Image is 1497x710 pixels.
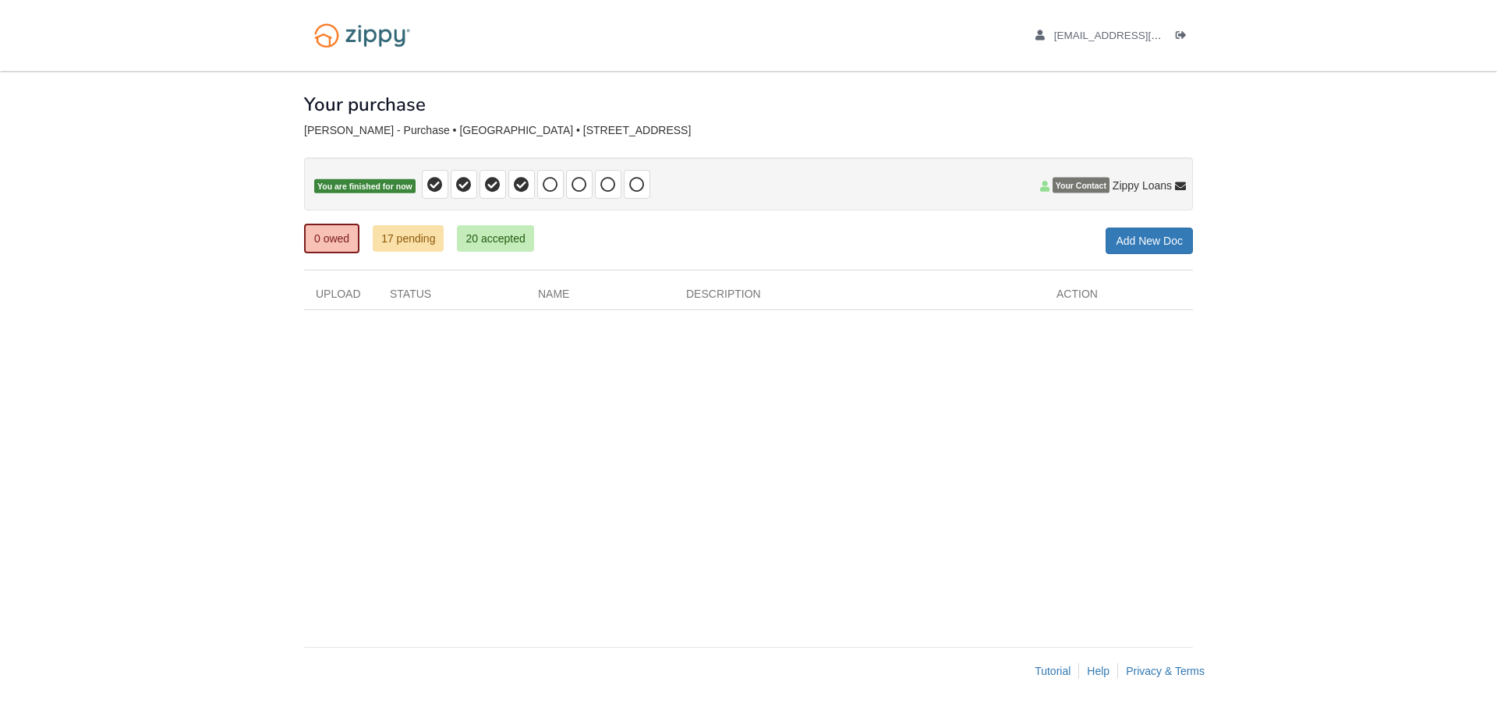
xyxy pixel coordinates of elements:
span: Your Contact [1053,178,1109,193]
a: Tutorial [1035,665,1071,677]
a: 20 accepted [457,225,533,252]
a: Privacy & Terms [1126,665,1205,677]
a: Log out [1176,30,1193,45]
span: Zippy Loans [1113,178,1172,193]
a: 0 owed [304,224,359,253]
div: Name [526,286,674,309]
a: Help [1087,665,1109,677]
a: edit profile [1035,30,1233,45]
img: Logo [304,16,420,55]
div: [PERSON_NAME] - Purchase • [GEOGRAPHIC_DATA] • [STREET_ADDRESS] [304,124,1193,137]
span: kjackson76@gmail.com [1054,30,1233,41]
div: Description [674,286,1045,309]
a: 17 pending [373,225,444,252]
div: Upload [304,286,378,309]
div: Action [1045,286,1193,309]
span: You are finished for now [314,179,416,194]
div: Status [378,286,526,309]
h1: Your purchase [304,94,426,115]
a: Add New Doc [1106,228,1193,254]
